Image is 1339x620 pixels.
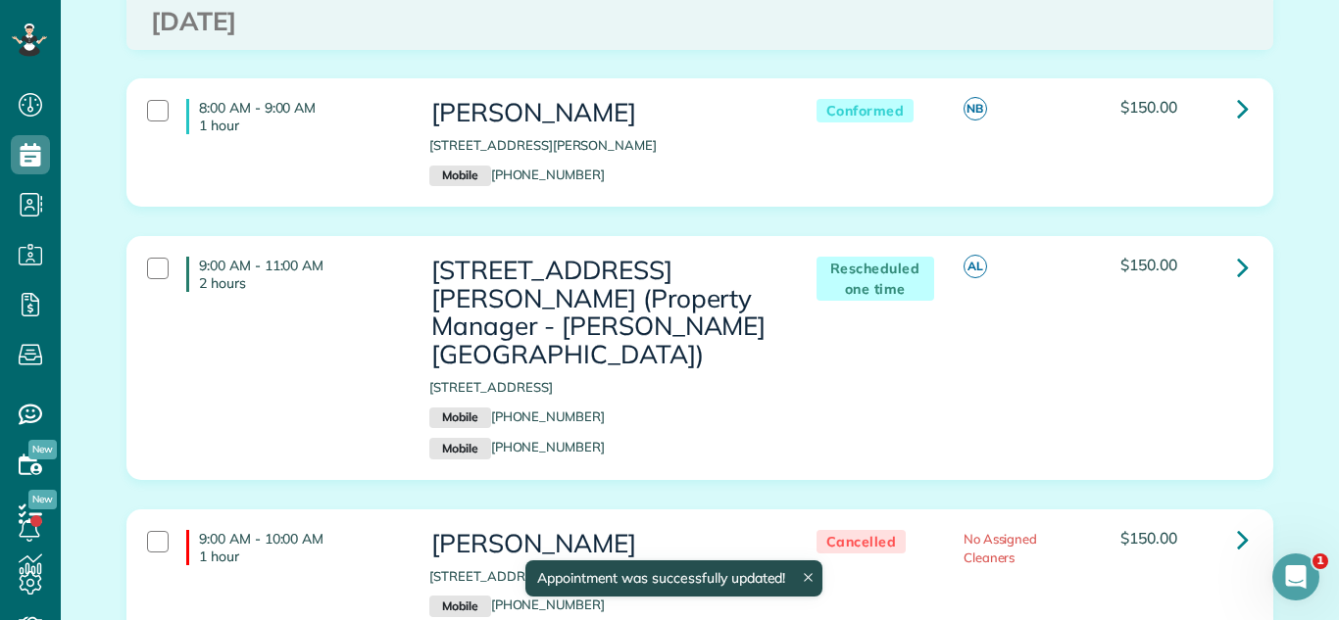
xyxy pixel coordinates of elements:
[1120,528,1177,548] span: $150.00
[525,560,823,596] div: Appointment was successfully updated!
[817,257,934,301] span: Rescheduled one time
[429,167,605,182] a: Mobile[PHONE_NUMBER]
[28,440,57,459] span: New
[1120,97,1177,117] span: $150.00
[28,490,57,509] span: New
[817,99,915,123] span: Conformed
[429,99,776,127] h3: [PERSON_NAME]
[199,274,400,292] p: 2 hours
[186,99,400,134] h4: 8:00 AM - 9:00 AM
[199,548,400,565] p: 1 hour
[429,567,776,586] p: [STREET_ADDRESS]
[429,166,490,187] small: Mobile
[964,531,1038,565] span: No Assigned Cleaners
[429,136,776,155] p: [STREET_ADDRESS][PERSON_NAME]
[186,530,400,565] h4: 9:00 AM - 10:00 AM
[429,439,605,454] a: Mobile[PHONE_NUMBER]
[429,596,605,612] a: Mobile[PHONE_NUMBER]
[429,257,776,368] h3: [STREET_ADDRESS][PERSON_NAME] (Property Manager - [PERSON_NAME][GEOGRAPHIC_DATA])
[151,8,1249,36] h3: [DATE]
[964,255,987,278] span: AL
[429,438,490,459] small: Mobile
[429,378,776,397] p: [STREET_ADDRESS]
[199,117,400,134] p: 1 hour
[429,407,490,429] small: Mobile
[186,257,400,292] h4: 9:00 AM - 11:00 AM
[964,97,987,120] span: NB
[429,596,490,617] small: Mobile
[1272,553,1319,600] iframe: Intercom live chat
[1120,255,1177,274] span: $150.00
[429,530,776,558] h3: [PERSON_NAME]
[429,408,605,424] a: Mobile[PHONE_NUMBER]
[817,530,907,554] span: Cancelled
[1313,553,1328,569] span: 1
